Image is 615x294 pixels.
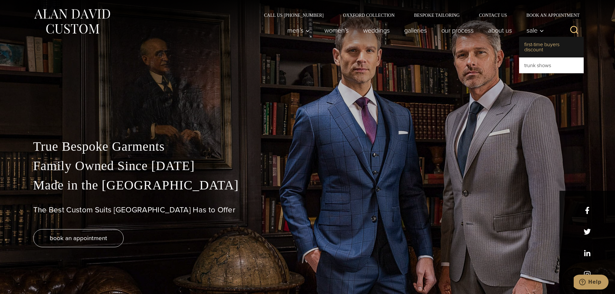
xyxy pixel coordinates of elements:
[469,13,517,17] a: Contact Us
[280,24,317,37] button: Men’s sub menu toggle
[333,13,404,17] a: Oxxford Collection
[404,13,469,17] a: Bespoke Tailoring
[356,24,397,37] a: weddings
[481,24,519,37] a: About Us
[33,7,111,36] img: Alan David Custom
[519,37,584,57] a: First-Time Buyers Discount
[317,24,356,37] a: Women’s
[519,58,584,73] a: Trunk Shows
[567,23,582,38] button: View Search Form
[397,24,434,37] a: Galleries
[280,24,547,37] nav: Primary Navigation
[254,13,582,17] nav: Secondary Navigation
[517,13,582,17] a: Book an Appointment
[254,13,333,17] a: Call Us [PHONE_NUMBER]
[434,24,481,37] a: Our Process
[519,24,547,37] button: Sale sub menu toggle
[33,205,582,215] h1: The Best Custom Suits [GEOGRAPHIC_DATA] Has to Offer
[50,233,107,243] span: book an appointment
[574,275,609,291] iframe: Opens a widget where you can chat to one of our agents
[33,137,582,195] p: True Bespoke Garments Family Owned Since [DATE] Made in the [GEOGRAPHIC_DATA]
[33,229,124,247] a: book an appointment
